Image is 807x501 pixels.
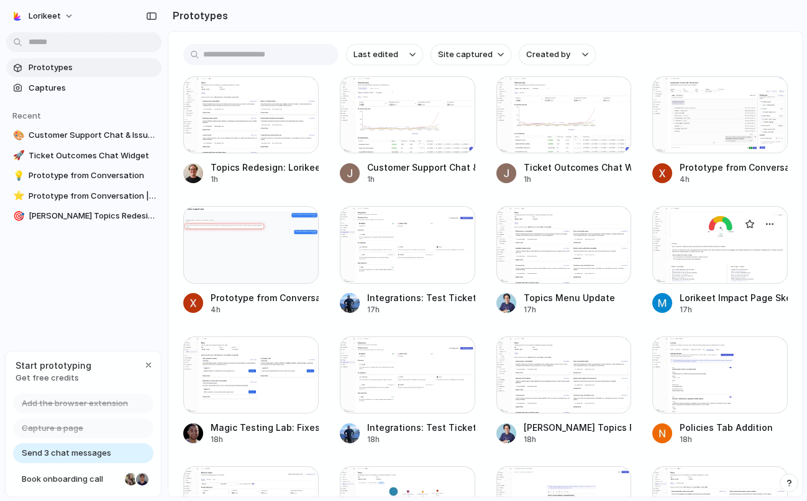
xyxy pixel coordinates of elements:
div: Topics Redesign: Lorikeet Adjustment [211,161,319,174]
div: 18h [680,434,773,445]
button: Last edited [346,44,423,65]
span: Last edited [353,48,398,61]
div: Policies Tab Addition [680,421,773,434]
a: Prototype from ConversationPrototype from Conversation4h [652,76,788,185]
div: Prototype from Conversation [680,161,788,174]
div: 🎯 [13,209,22,223]
span: Prototype from Conversation | Lorikeet [29,190,157,202]
div: Ticket Outcomes Chat Widget [524,161,632,174]
div: 18h [211,434,319,445]
span: Captures [29,82,157,94]
div: 17h [367,304,475,315]
a: Prototype from Conversation | LorikeetPrototype from Conversation | Lorikeet4h [183,206,319,315]
div: 🚀 [13,148,22,163]
a: Policies Tab AdditionPolicies Tab Addition18h [652,336,788,445]
a: Customer Support Chat & Issue Logging ToolCustomer Support Chat & Issue Logging Tool1h [340,76,475,185]
button: Lorikeet [6,6,80,26]
span: Prototype from Conversation [29,169,157,182]
h2: Prototypes [168,8,228,23]
div: Magic Testing Lab: Fixes [211,421,319,434]
div: ⭐ [13,189,22,203]
div: Integrations: Test Ticketing Button - Succeeding [367,421,475,434]
a: 🎯[PERSON_NAME] Topics Redesign: Lorikeet Adjustment [6,207,162,225]
div: 1h [211,174,319,185]
div: Topics Menu Update [524,291,615,304]
a: Topics Menu UpdateTopics Menu Update17h [496,206,632,315]
div: 4h [680,174,788,185]
span: Recent [12,111,41,120]
div: Lorikeet Impact Page Sketch [680,291,788,304]
a: Integrations: Test Ticketing Button - SucceedingIntegrations: Test Ticketing Button - Succeeding18h [340,336,475,445]
div: 4h [211,304,319,315]
button: 🚀 [11,150,24,162]
div: 18h [367,434,475,445]
span: Add the browser extension [22,397,128,410]
span: Capture a page [22,422,83,435]
a: Michael Topics Redesign: Lorikeet Adjustment[PERSON_NAME] Topics Redesign: Lorikeet Adjustment18h [496,336,632,445]
a: Magic Testing Lab: FixesMagic Testing Lab: Fixes18h [183,336,319,445]
span: Created by [526,48,570,61]
button: 💡 [11,169,24,182]
a: Topics Redesign: Lorikeet AdjustmentTopics Redesign: Lorikeet Adjustment1h [183,76,319,185]
a: 💡Prototype from Conversation [6,166,162,185]
div: 🎨 [13,129,22,143]
span: Get free credits [16,372,91,384]
div: Prototype from Conversation | Lorikeet [211,291,319,304]
a: 🎨Customer Support Chat & Issue Logging Tool [6,126,162,145]
a: ⭐Prototype from Conversation | Lorikeet [6,187,162,205]
a: Prototypes [6,58,162,77]
a: Book onboarding call [13,469,153,489]
div: Customer Support Chat & Issue Logging Tool [367,161,475,174]
span: Send 3 chat messages [22,447,111,459]
a: Captures [6,79,162,97]
button: Site captured [431,44,511,65]
div: 18h [524,434,632,445]
div: 💡 [13,169,22,183]
button: Created by [519,44,596,65]
div: Christian Iacullo [135,472,150,487]
a: Lorikeet Impact Page SketchLorikeet Impact Page Sketch17h [652,206,788,315]
button: 🎯 [11,210,24,222]
a: 🚀Ticket Outcomes Chat Widget [6,147,162,165]
span: Site captured [438,48,493,61]
div: Nicole Kubica [124,472,139,487]
span: Prototypes [29,61,157,74]
button: 🎨 [11,129,24,142]
span: Customer Support Chat & Issue Logging Tool [29,129,157,142]
a: Ticket Outcomes Chat WidgetTicket Outcomes Chat Widget1h [496,76,632,185]
a: Integrations: Test Ticketing Button - FailingIntegrations: Test Ticketing Button - Failing17h [340,206,475,315]
span: Book onboarding call [22,473,120,485]
div: Integrations: Test Ticketing Button - Failing [367,291,475,304]
span: [PERSON_NAME] Topics Redesign: Lorikeet Adjustment [29,210,157,222]
span: Start prototyping [16,359,91,372]
span: Lorikeet [29,10,61,22]
span: Ticket Outcomes Chat Widget [29,150,157,162]
button: ⭐ [11,190,24,202]
div: 1h [524,174,632,185]
div: 1h [367,174,475,185]
div: 17h [680,304,788,315]
div: 17h [524,304,615,315]
div: [PERSON_NAME] Topics Redesign: Lorikeet Adjustment [524,421,632,434]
